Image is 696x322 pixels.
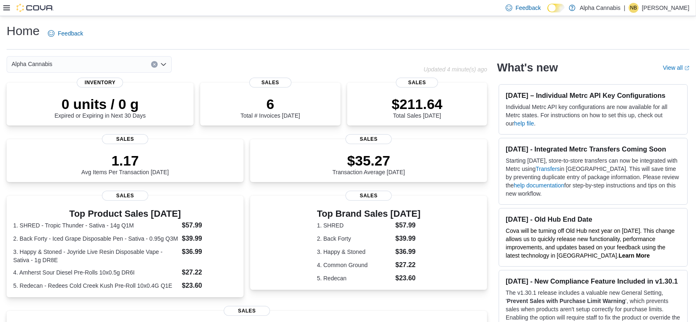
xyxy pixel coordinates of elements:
[160,61,167,68] button: Open list of options
[81,152,169,169] p: 1.17
[506,227,675,259] span: Cova will be turning off Old Hub next year on [DATE]. This change allows us to quickly release ne...
[395,273,421,283] dd: $23.60
[514,120,534,127] a: help file
[507,298,625,304] strong: Prevent Sales with Purchase Limit Warning
[182,220,237,230] dd: $57.99
[13,221,179,230] dt: 1. SHRED - Tropic Thunder - Sativa - 14g Q1M
[224,306,270,316] span: Sales
[317,209,421,219] h3: Top Brand Sales [DATE]
[332,152,405,169] p: $35.27
[102,191,148,201] span: Sales
[182,247,237,257] dd: $36.99
[58,29,83,38] span: Feedback
[506,277,681,285] h3: [DATE] - New Compliance Feature Included in v1.30.1
[346,191,392,201] span: Sales
[54,96,146,112] p: 0 units / 0 g
[395,220,421,230] dd: $57.99
[241,96,300,112] p: 6
[580,3,620,13] p: Alpha Cannabis
[182,234,237,244] dd: $39.99
[506,91,681,99] h3: [DATE] – Individual Metrc API Key Configurations
[619,252,650,259] a: Learn More
[317,221,392,230] dt: 1. SHRED
[346,134,392,144] span: Sales
[317,274,392,282] dt: 5. Redecan
[77,78,123,88] span: Inventory
[182,281,237,291] dd: $23.60
[642,3,689,13] p: [PERSON_NAME]
[506,156,681,198] p: Starting [DATE], store-to-store transfers can now be integrated with Metrc using in [GEOGRAPHIC_D...
[13,234,179,243] dt: 2. Back Forty - Iced Grape Disposable Pen - Sativa - 0.95g Q3M
[630,3,637,13] span: NB
[13,268,179,277] dt: 4. Amherst Sour Diesel Pre-Rolls 10x0.5g DR6I
[396,78,438,88] span: Sales
[395,234,421,244] dd: $39.99
[17,4,54,12] img: Cova
[13,209,237,219] h3: Top Product Sales [DATE]
[392,96,443,119] div: Total Sales [DATE]
[317,234,392,243] dt: 2. Back Forty
[7,23,40,39] h1: Home
[497,61,558,74] h2: What's new
[81,152,169,175] div: Avg Items Per Transaction [DATE]
[392,96,443,112] p: $211.64
[684,66,689,71] svg: External link
[395,260,421,270] dd: $27.22
[506,103,681,128] p: Individual Metrc API key configurations are now available for all Metrc states. For instructions ...
[182,268,237,277] dd: $27.22
[45,25,86,42] a: Feedback
[241,96,300,119] div: Total # Invoices [DATE]
[332,152,405,175] div: Transaction Average [DATE]
[13,282,179,290] dt: 5. Redecan - Redees Cold Creek Kush Pre-Roll 10x0.4G Q1E
[317,248,392,256] dt: 3. Happy & Stoned
[54,96,146,119] div: Expired or Expiring in Next 30 Days
[514,182,564,189] a: help documentation
[506,145,681,153] h3: [DATE] - Integrated Metrc Transfers Coming Soon
[395,247,421,257] dd: $36.99
[516,4,541,12] span: Feedback
[547,4,565,12] input: Dark Mode
[663,64,689,71] a: View allExternal link
[424,66,487,73] p: Updated 4 minute(s) ago
[624,3,625,13] p: |
[536,166,560,172] a: Transfers
[249,78,291,88] span: Sales
[506,215,681,223] h3: [DATE] - Old Hub End Date
[629,3,639,13] div: Nick Barboutsis
[102,134,148,144] span: Sales
[151,61,158,68] button: Clear input
[12,59,52,69] span: Alpha Cannabis
[317,261,392,269] dt: 4. Common Ground
[13,248,179,264] dt: 3. Happy & Stoned - Joyride Live Resin Disposable Vape - Sativa - 1g DR8E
